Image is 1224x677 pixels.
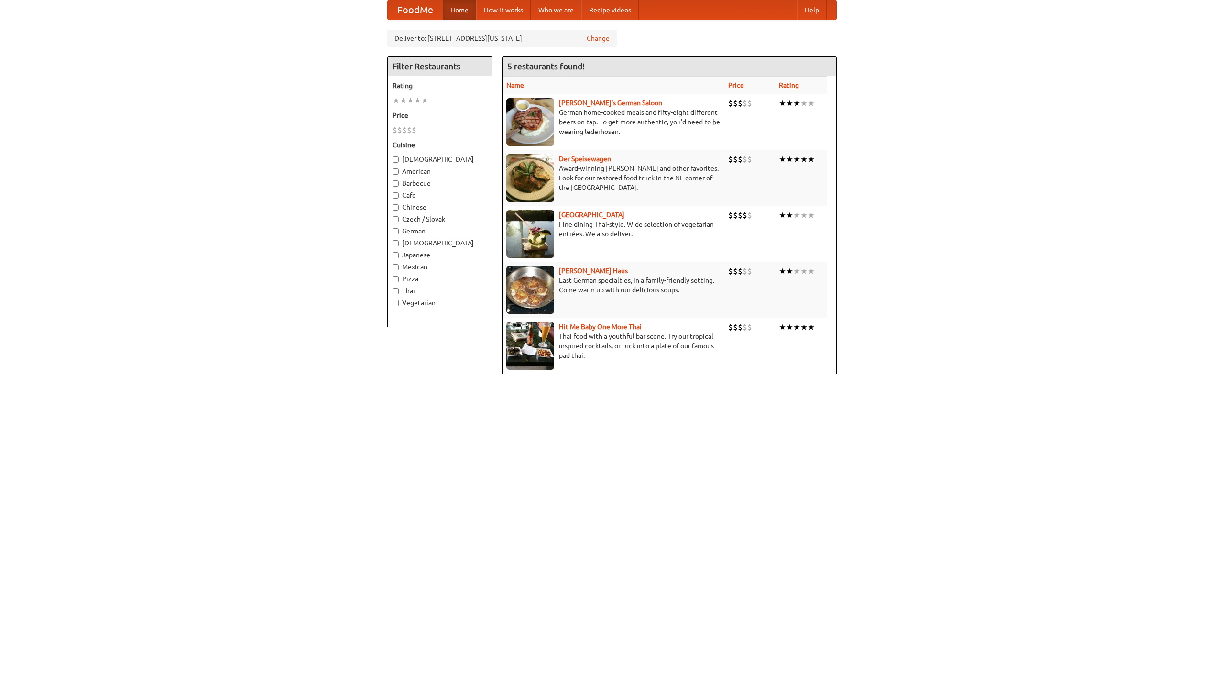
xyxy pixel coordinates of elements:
p: Thai food with a youthful bar scene. Try our tropical inspired cocktails, or tuck into a plate of... [506,332,721,360]
a: Home [443,0,476,20]
li: ★ [779,266,786,277]
li: $ [733,210,738,221]
input: American [393,168,399,175]
a: FoodMe [388,0,443,20]
li: $ [733,266,738,277]
li: $ [747,210,752,221]
label: Japanese [393,250,487,260]
li: $ [397,125,402,135]
li: ★ [800,154,808,165]
img: kohlhaus.jpg [506,266,554,314]
input: [DEMOGRAPHIC_DATA] [393,240,399,246]
p: Award-winning [PERSON_NAME] and other favorites. Look for our restored food truck in the NE corne... [506,164,721,192]
li: $ [743,154,747,165]
input: [DEMOGRAPHIC_DATA] [393,156,399,163]
li: ★ [786,322,793,333]
li: $ [743,322,747,333]
label: Pizza [393,274,487,284]
a: Change [587,33,610,43]
li: $ [747,322,752,333]
input: Japanese [393,252,399,258]
li: ★ [407,95,414,106]
a: Der Speisewagen [559,155,611,163]
a: Help [797,0,827,20]
li: $ [728,210,733,221]
input: Barbecue [393,180,399,187]
label: Thai [393,286,487,296]
a: Recipe videos [581,0,639,20]
li: ★ [793,98,800,109]
input: Pizza [393,276,399,282]
li: ★ [800,266,808,277]
h5: Cuisine [393,140,487,150]
li: $ [728,98,733,109]
input: German [393,228,399,234]
li: ★ [793,210,800,221]
li: $ [407,125,412,135]
li: ★ [808,98,815,109]
input: Chinese [393,204,399,211]
input: Cafe [393,192,399,199]
label: German [393,226,487,236]
label: American [393,166,487,176]
a: [PERSON_NAME]'s German Saloon [559,99,662,107]
li: ★ [786,154,793,165]
b: [GEOGRAPHIC_DATA] [559,211,624,219]
li: $ [728,322,733,333]
label: [DEMOGRAPHIC_DATA] [393,238,487,248]
img: satay.jpg [506,210,554,258]
li: $ [747,154,752,165]
li: $ [402,125,407,135]
ng-pluralize: 5 restaurants found! [507,62,585,71]
li: $ [743,210,747,221]
li: $ [738,98,743,109]
li: $ [743,266,747,277]
li: ★ [800,98,808,109]
li: ★ [779,154,786,165]
input: Czech / Slovak [393,216,399,222]
a: Name [506,81,524,89]
a: How it works [476,0,531,20]
a: [PERSON_NAME] Haus [559,267,628,275]
li: ★ [421,95,428,106]
img: babythai.jpg [506,322,554,370]
label: Barbecue [393,178,487,188]
li: $ [733,154,738,165]
label: Vegetarian [393,298,487,308]
li: ★ [779,322,786,333]
li: $ [738,154,743,165]
a: Hit Me Baby One More Thai [559,323,642,331]
li: $ [738,266,743,277]
li: ★ [400,95,407,106]
li: $ [393,125,397,135]
label: Chinese [393,202,487,212]
input: Thai [393,288,399,294]
li: ★ [393,95,400,106]
li: $ [747,266,752,277]
a: Rating [779,81,799,89]
li: ★ [779,98,786,109]
li: $ [728,266,733,277]
img: speisewagen.jpg [506,154,554,202]
li: ★ [793,154,800,165]
h5: Price [393,111,487,120]
li: ★ [808,154,815,165]
li: ★ [808,322,815,333]
label: Czech / Slovak [393,214,487,224]
li: ★ [800,322,808,333]
label: [DEMOGRAPHIC_DATA] [393,155,487,164]
li: $ [738,322,743,333]
li: ★ [808,210,815,221]
li: ★ [779,210,786,221]
li: ★ [800,210,808,221]
p: East German specialties, in a family-friendly setting. Come warm up with our delicious soups. [506,276,721,295]
p: Fine dining Thai-style. Wide selection of vegetarian entrées. We also deliver. [506,220,721,239]
p: German home-cooked meals and fifty-eight different beers on tap. To get more authentic, you'd nee... [506,108,721,136]
a: Price [728,81,744,89]
li: ★ [793,322,800,333]
input: Mexican [393,264,399,270]
a: Who we are [531,0,581,20]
